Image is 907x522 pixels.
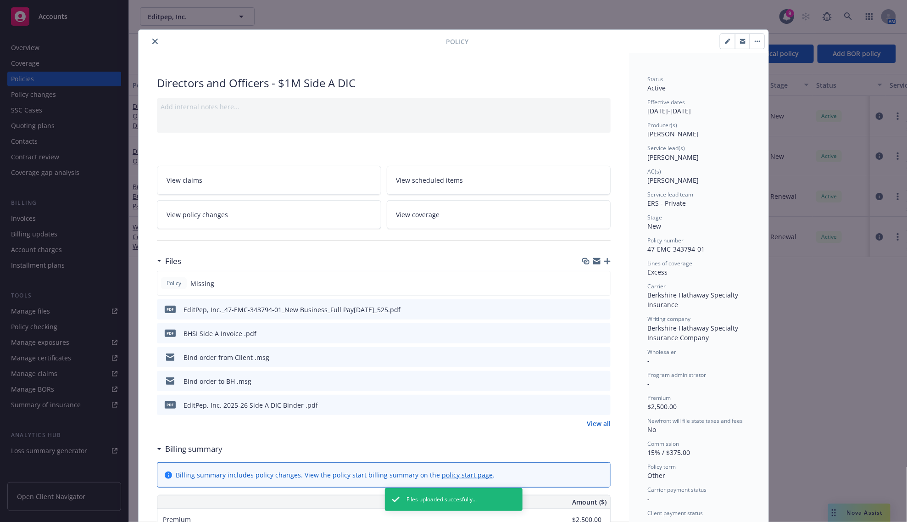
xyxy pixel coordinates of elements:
div: Excess [647,267,750,277]
span: Active [647,84,666,92]
span: Lines of coverage [647,259,692,267]
span: Commission [647,440,679,448]
button: preview file [599,329,607,338]
button: close [150,36,161,47]
span: Client payment status [647,509,703,517]
a: View coverage [387,200,611,229]
span: - [647,356,650,365]
span: - [647,494,650,503]
span: pdf [165,306,176,313]
span: Policy [165,279,183,287]
span: No [647,425,656,434]
button: preview file [599,400,607,410]
div: EditPep, Inc._47-EMC-343794-01_New Business_Full Pay[DATE]_525.pdf [184,305,401,314]
span: - [647,379,650,388]
div: Add internal notes here... [161,102,607,112]
span: Effective dates [647,98,685,106]
span: Files uploaded succesfully... [407,495,477,504]
span: Policy number [647,236,684,244]
button: download file [584,376,591,386]
a: View scheduled items [387,166,611,195]
span: Other [647,471,665,480]
span: Policy term [647,463,676,471]
div: Bind order to BH .msg [184,376,251,386]
span: Service lead(s) [647,144,685,152]
span: [PERSON_NAME] [647,129,699,138]
span: AC(s) [647,168,661,175]
a: policy start page [442,471,493,479]
span: Stage [647,213,662,221]
h3: Billing summary [165,443,223,455]
span: ERS - Private [647,199,686,208]
div: Directors and Officers - $1M Side A DIC [157,75,611,91]
a: View all [587,419,611,428]
span: Amount ($) [572,497,607,507]
span: Berkshire Hathaway Specialty Insurance [647,291,740,309]
span: 47-EMC-343794-01 [647,245,705,253]
span: View scheduled items [396,175,463,185]
div: BHSI Side A Invoice .pdf [184,329,256,338]
span: Premium [647,394,671,402]
span: $2,500.00 [647,402,677,411]
div: Files [157,255,181,267]
div: Billing summary [157,443,223,455]
button: download file [584,329,591,338]
span: Policy [446,37,468,46]
div: [DATE] - [DATE] [647,98,750,116]
span: Carrier payment status [647,486,707,494]
div: Bind order from Client .msg [184,353,269,362]
span: Berkshire Hathaway Specialty Insurance Company [647,324,740,342]
span: View policy changes [167,210,228,219]
a: View claims [157,166,381,195]
span: Wholesaler [647,348,676,356]
a: View policy changes [157,200,381,229]
span: Status [647,75,663,83]
button: download file [584,400,591,410]
span: New [647,222,661,230]
button: download file [584,353,591,362]
span: Carrier [647,282,666,290]
button: preview file [599,376,607,386]
span: 15% / $375.00 [647,448,690,457]
span: Writing company [647,315,690,323]
button: preview file [599,353,607,362]
button: preview file [599,305,607,314]
span: [PERSON_NAME] [647,153,699,162]
button: download file [584,305,591,314]
span: [PERSON_NAME] [647,176,699,185]
span: Producer(s) [647,121,677,129]
span: View coverage [396,210,440,219]
span: Service lead team [647,191,693,198]
span: View claims [167,175,202,185]
span: Missing [190,279,214,288]
span: pdf [165,330,176,337]
h3: Files [165,255,181,267]
span: Program administrator [647,371,706,379]
span: pdf [165,401,176,408]
div: EditPep, Inc. 2025-26 Side A DIC Binder .pdf [184,400,318,410]
div: Billing summary includes policy changes. View the policy start billing summary on the . [176,470,495,480]
span: Newfront will file state taxes and fees [647,417,743,425]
